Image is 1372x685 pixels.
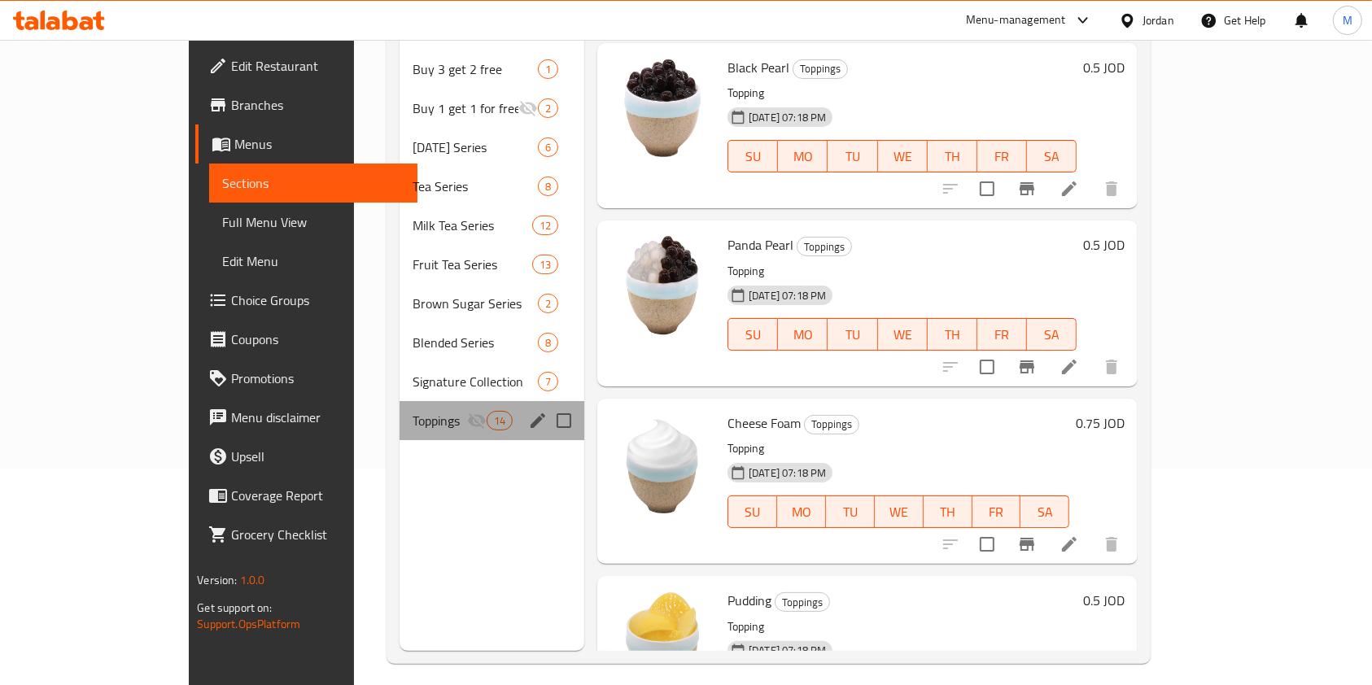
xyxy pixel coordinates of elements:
[239,569,264,591] span: 1.0.0
[539,179,557,194] span: 8
[928,318,977,351] button: TH
[231,408,405,427] span: Menu disclaimer
[970,350,1004,384] span: Select to update
[538,294,558,313] div: items
[1060,357,1079,377] a: Edit menu item
[928,140,977,172] button: TH
[972,495,1021,528] button: FR
[885,323,921,347] span: WE
[778,140,828,172] button: MO
[728,318,778,351] button: SU
[832,500,868,524] span: TU
[834,323,871,347] span: TU
[231,447,405,466] span: Upsell
[413,216,531,235] div: Milk Tea Series
[728,140,778,172] button: SU
[728,55,789,80] span: Black Pearl
[977,140,1027,172] button: FR
[538,372,558,391] div: items
[775,592,830,612] div: Toppings
[784,323,821,347] span: MO
[784,145,821,168] span: MO
[1033,145,1070,168] span: SA
[195,85,418,124] a: Branches
[195,437,418,476] a: Upsell
[826,495,875,528] button: TU
[728,588,771,613] span: Pudding
[400,362,584,401] div: Signature Collection7
[231,290,405,310] span: Choice Groups
[231,486,405,505] span: Coverage Report
[728,411,801,435] span: Cheese Foam
[539,62,557,77] span: 1
[195,124,418,164] a: Menus
[400,401,584,440] div: Toppings14edit
[966,11,1066,30] div: Menu-management
[1343,11,1352,29] span: M
[878,140,928,172] button: WE
[413,59,538,79] span: Buy 3 get 2 free
[742,465,832,481] span: [DATE] 07:18 PM
[793,59,847,78] span: Toppings
[970,527,1004,561] span: Select to update
[742,110,832,125] span: [DATE] 07:18 PM
[1033,323,1070,347] span: SA
[538,137,558,157] div: items
[467,411,487,430] svg: Inactive section
[526,408,550,433] button: edit
[209,164,418,203] a: Sections
[970,172,1004,206] span: Select to update
[1143,11,1174,29] div: Jordan
[1007,169,1046,208] button: Branch-specific-item
[518,98,538,118] svg: Inactive section
[875,495,924,528] button: WE
[539,296,557,312] span: 2
[1007,525,1046,564] button: Branch-specific-item
[197,569,237,591] span: Version:
[195,281,418,320] a: Choice Groups
[400,43,584,447] nav: Menu sections
[1060,179,1079,199] a: Edit menu item
[610,412,714,516] img: Cheese Foam
[400,128,584,167] div: [DATE] Series6
[400,206,584,245] div: Milk Tea Series12
[539,101,557,116] span: 2
[197,597,272,618] span: Get support on:
[878,318,928,351] button: WE
[805,415,859,434] span: Toppings
[413,177,538,196] div: Tea Series
[784,500,819,524] span: MO
[979,500,1015,524] span: FR
[984,323,1020,347] span: FR
[222,251,405,271] span: Edit Menu
[234,134,405,154] span: Menus
[834,145,871,168] span: TU
[197,613,300,635] a: Support.OpsPlatform
[400,323,584,362] div: Blended Series8
[610,233,714,338] img: Panda Pearl
[400,50,584,89] div: Buy 3 get 2 free1
[793,59,848,79] div: Toppings
[400,245,584,284] div: Fruit Tea Series13
[413,411,466,430] span: Toppings
[742,288,832,303] span: [DATE] 07:18 PM
[231,95,405,115] span: Branches
[1083,56,1125,79] h6: 0.5 JOD
[222,173,405,193] span: Sections
[413,294,538,313] span: Brown Sugar Series
[413,137,538,157] div: Ramadan Series
[1092,169,1131,208] button: delete
[538,333,558,352] div: items
[728,495,777,528] button: SU
[1027,318,1077,351] button: SA
[195,515,418,554] a: Grocery Checklist
[977,318,1027,351] button: FR
[532,255,558,274] div: items
[1020,495,1069,528] button: SA
[1027,140,1077,172] button: SA
[487,413,512,429] span: 14
[413,372,538,391] span: Signature Collection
